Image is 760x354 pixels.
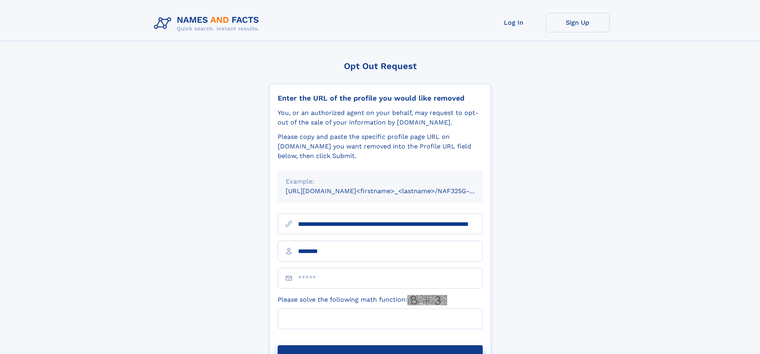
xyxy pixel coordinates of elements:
[278,108,483,127] div: You, or an authorized agent on your behalf, may request to opt-out of the sale of your informatio...
[278,132,483,161] div: Please copy and paste the specific profile page URL on [DOMAIN_NAME] you want removed into the Pr...
[278,94,483,103] div: Enter the URL of the profile you would like removed
[286,187,498,195] small: [URL][DOMAIN_NAME]<firstname>_<lastname>/NAF325G-xxxxxxxx
[286,177,475,186] div: Example:
[482,13,546,32] a: Log In
[269,61,491,71] div: Opt Out Request
[151,13,266,34] img: Logo Names and Facts
[278,295,447,305] label: Please solve the following math function:
[546,13,610,32] a: Sign Up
